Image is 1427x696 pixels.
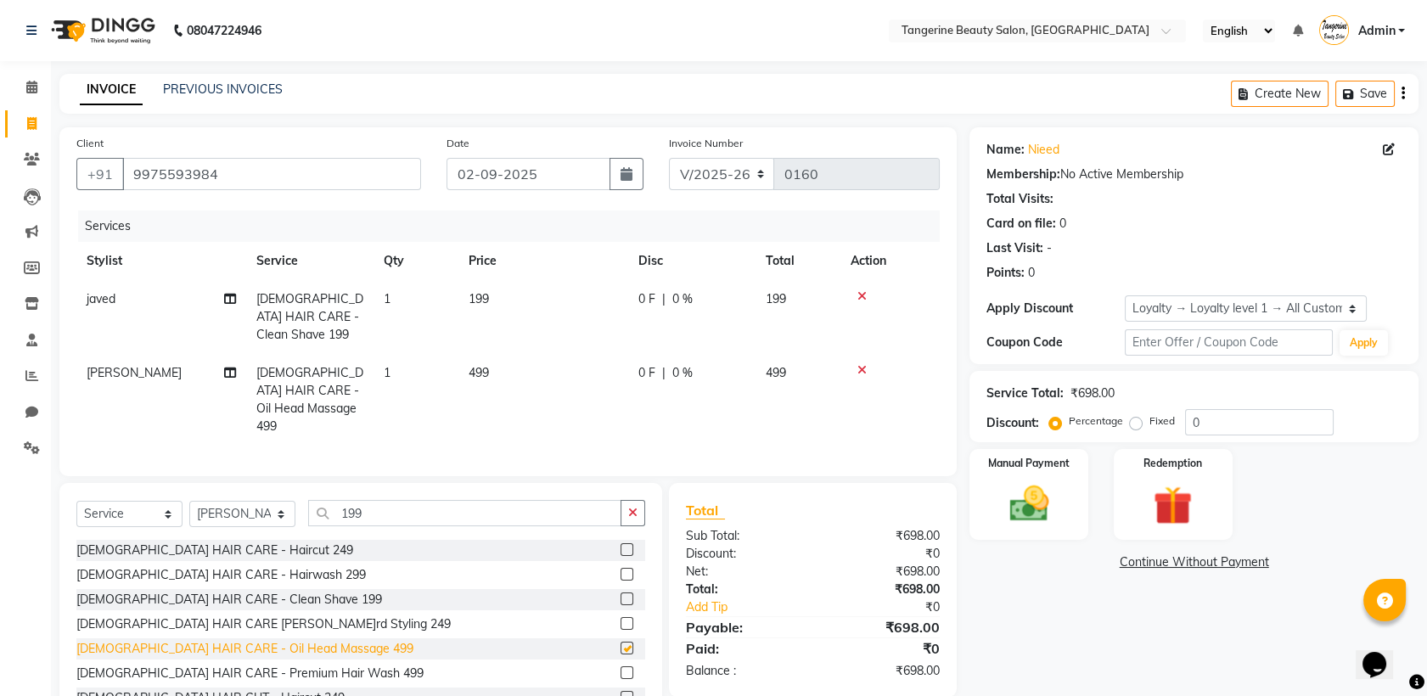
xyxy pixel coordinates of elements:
span: | [662,364,666,382]
div: ₹698.00 [813,617,953,637]
div: ₹698.00 [813,563,953,581]
label: Client [76,136,104,151]
div: Total Visits: [986,190,1053,208]
span: 199 [469,291,489,306]
span: 499 [469,365,489,380]
div: Payable: [673,617,813,637]
div: Last Visit: [986,239,1043,257]
div: Membership: [986,166,1060,183]
iframe: chat widget [1356,628,1410,679]
input: Search by Name/Mobile/Email/Code [122,158,421,190]
div: ₹0 [813,638,953,659]
div: Balance : [673,662,813,680]
a: PREVIOUS INVOICES [163,81,283,97]
b: 08047224946 [187,7,261,54]
span: [DEMOGRAPHIC_DATA] HAIR CARE - Clean Shave 199 [256,291,363,342]
th: Price [458,242,628,280]
div: [DEMOGRAPHIC_DATA] HAIR CARE [PERSON_NAME]rd Styling 249 [76,615,451,633]
span: 199 [766,291,786,306]
span: 499 [766,365,786,380]
a: INVOICE [80,75,143,105]
div: [DEMOGRAPHIC_DATA] HAIR CARE - Haircut 249 [76,542,353,559]
div: Discount: [986,414,1039,432]
span: [DEMOGRAPHIC_DATA] HAIR CARE - Oil Head Massage 499 [256,365,363,434]
span: Total [686,502,725,519]
img: _cash.svg [997,481,1061,526]
div: No Active Membership [986,166,1402,183]
div: [DEMOGRAPHIC_DATA] HAIR CARE - Clean Shave 199 [76,591,382,609]
button: Create New [1231,81,1329,107]
div: ₹698.00 [813,581,953,598]
span: 0 F [638,290,655,308]
span: 1 [384,291,390,306]
div: Sub Total: [673,527,813,545]
button: Save [1335,81,1395,107]
input: Search or Scan [308,500,621,526]
div: 0 [1059,215,1066,233]
th: Disc [628,242,756,280]
div: Service Total: [986,384,1064,402]
span: Admin [1357,22,1395,40]
th: Total [756,242,840,280]
div: ₹698.00 [813,662,953,680]
div: Paid: [673,638,813,659]
div: [DEMOGRAPHIC_DATA] HAIR CARE - Hairwash 299 [76,566,366,584]
th: Stylist [76,242,246,280]
span: 0 F [638,364,655,382]
span: [PERSON_NAME] [87,365,182,380]
div: Services [78,210,952,242]
div: Points: [986,264,1025,282]
div: Card on file: [986,215,1056,233]
th: Qty [374,242,458,280]
div: Total: [673,581,813,598]
div: Discount: [673,545,813,563]
label: Manual Payment [988,456,1070,471]
button: +91 [76,158,124,190]
a: Nieed [1028,141,1059,159]
label: Redemption [1143,456,1202,471]
div: ₹698.00 [1070,384,1115,402]
div: [DEMOGRAPHIC_DATA] HAIR CARE - Oil Head Massage 499 [76,640,413,658]
span: | [662,290,666,308]
span: 0 % [672,290,693,308]
a: Continue Without Payment [973,553,1415,571]
div: ₹698.00 [813,527,953,545]
div: Name: [986,141,1025,159]
th: Service [246,242,374,280]
th: Action [840,242,940,280]
div: Coupon Code [986,334,1125,351]
span: 0 % [672,364,693,382]
label: Fixed [1149,413,1175,429]
div: 0 [1028,264,1035,282]
img: Admin [1319,15,1349,45]
input: Enter Offer / Coupon Code [1125,329,1332,356]
button: Apply [1340,330,1388,356]
span: 1 [384,365,390,380]
a: Add Tip [673,598,836,616]
label: Invoice Number [669,136,743,151]
div: Net: [673,563,813,581]
div: Apply Discount [986,300,1125,317]
div: [DEMOGRAPHIC_DATA] HAIR CARE - Premium Hair Wash 499 [76,665,424,682]
div: ₹0 [813,545,953,563]
label: Percentage [1069,413,1123,429]
img: _gift.svg [1141,481,1205,530]
label: Date [447,136,469,151]
img: logo [43,7,160,54]
span: javed [87,291,115,306]
div: - [1047,239,1052,257]
div: ₹0 [836,598,952,616]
